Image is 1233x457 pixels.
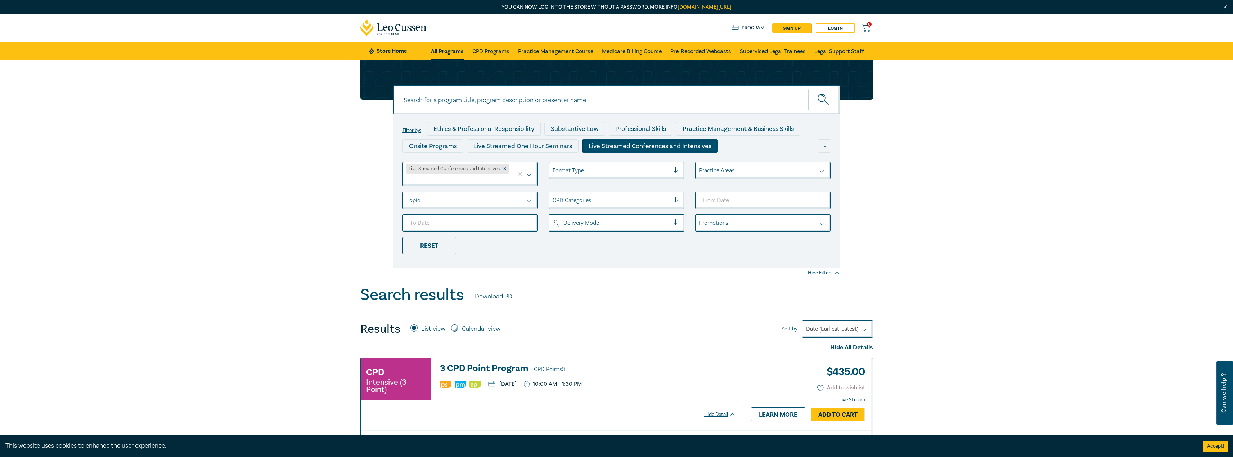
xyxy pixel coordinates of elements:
span: Sort by: [782,325,798,333]
div: Onsite Programs [402,139,463,153]
input: select [406,176,408,184]
a: Practice Management Course [518,42,593,60]
input: From Date [695,192,831,209]
img: Ethics & Professional Responsibility [469,381,481,388]
button: Add to wishlist [817,384,865,392]
a: All Programs [431,42,464,60]
p: 10:00 AM - 1:30 PM [524,381,582,388]
h4: Results [360,322,400,336]
a: Medicare Billing Course [602,42,662,60]
a: [DOMAIN_NAME][URL] [678,4,732,10]
input: select [553,166,554,174]
h3: $ 435.00 [821,364,865,380]
div: Substantive Law [544,122,605,136]
h3: 3 CPD Point Program [440,364,736,374]
a: Pre-Recorded Webcasts [670,42,731,60]
div: 10 CPD Point Packages [607,156,685,170]
span: Can we help ? [1220,366,1227,420]
a: Legal Support Staff [814,42,864,60]
div: Pre-Recorded Webcasts [520,156,603,170]
span: 0 [867,22,872,27]
div: Hide All Details [360,343,873,352]
input: select [406,196,408,204]
div: Ethics & Professional Responsibility [427,122,541,136]
img: Professional Skills [440,381,451,388]
a: Download PDF [475,292,516,301]
input: Search for a program title, program description or presenter name [393,85,840,114]
input: select [553,219,554,227]
div: This website uses cookies to enhance the user experience. [5,441,1193,451]
div: Reset [402,237,456,254]
label: Filter by: [402,128,421,133]
label: Calendar view [462,324,500,334]
p: You can now log in to the store without a password. More info [360,3,873,11]
button: Accept cookies [1203,441,1228,452]
input: select [553,196,554,204]
a: Store Home [369,47,419,55]
input: Sort by [806,325,807,333]
div: Professional Skills [609,122,672,136]
span: CPD Points 3 [534,366,565,373]
a: Learn more [751,407,805,421]
h3: CPD [366,366,384,379]
a: CPD Programs [472,42,509,60]
input: select [699,166,701,174]
a: sign up [772,23,811,33]
input: To Date [402,214,538,232]
a: 3 CPD Point Program CPD Points3 [440,364,736,374]
div: Practice Management & Business Skills [676,122,800,136]
div: Hide Filters [808,269,840,277]
a: Add to Cart [811,408,865,421]
small: Intensive (3 Point) [366,379,426,393]
div: Hide Detail [704,411,744,418]
label: List view [421,324,445,334]
a: Supervised Legal Trainees [740,42,806,60]
div: Live Streamed Conferences and Intensives [582,139,718,153]
h1: Search results [360,285,464,304]
img: Practice Management & Business Skills [455,381,466,388]
input: select [699,219,701,227]
div: Live Streamed Conferences and Intensives [406,164,501,174]
p: [DATE] [488,381,517,387]
img: Close [1222,4,1228,10]
div: Live Streamed Practical Workshops [402,156,517,170]
a: Log in [816,23,855,33]
div: ... [818,139,831,153]
strong: Live Stream [839,397,865,403]
div: National Programs [689,156,755,170]
a: Program [732,24,765,32]
div: Remove Live Streamed Conferences and Intensives [501,164,509,174]
div: Live Streamed One Hour Seminars [467,139,579,153]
